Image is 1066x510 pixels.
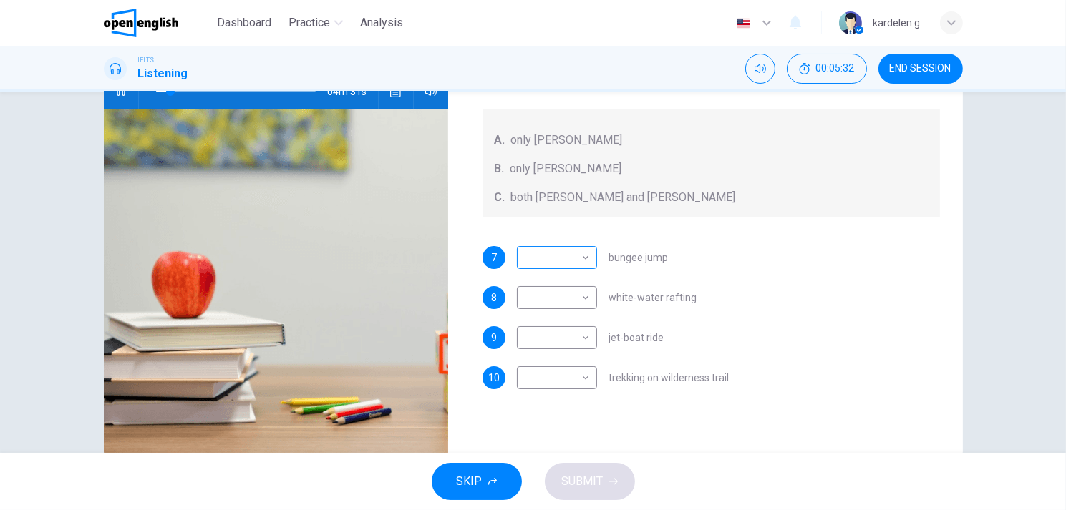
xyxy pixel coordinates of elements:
[104,109,449,457] img: Holiday in Queenstown
[873,14,923,31] div: kardelen g.
[745,54,775,84] div: Mute
[890,63,951,74] span: END SESSION
[457,471,483,491] span: SKIP
[839,11,862,34] img: Profile picture
[491,252,497,263] span: 7
[138,55,155,65] span: IELTS
[327,74,378,109] span: 04m 31s
[211,10,277,36] button: Dashboard
[283,10,349,36] button: Practice
[510,132,622,149] span: only [PERSON_NAME]
[609,373,729,383] span: trekking on wilderness trail
[494,189,505,206] span: C.
[384,74,407,109] button: Click to see the audio transcription
[488,373,500,383] span: 10
[432,463,522,500] button: SKIP
[494,160,504,177] span: B.
[609,333,664,343] span: jet-boat ride
[494,132,505,149] span: A.
[360,14,403,31] span: Analysis
[510,189,735,206] span: both [PERSON_NAME] and [PERSON_NAME]
[878,54,963,84] button: END SESSION
[491,293,497,303] span: 8
[104,9,179,37] img: OpenEnglish logo
[491,333,497,343] span: 9
[609,293,697,303] span: white-water rafting
[289,14,330,31] span: Practice
[735,18,752,29] img: en
[354,10,409,36] button: Analysis
[104,9,212,37] a: OpenEnglish logo
[138,65,188,82] h1: Listening
[787,54,867,84] div: Hide
[510,160,621,177] span: only [PERSON_NAME]
[217,14,271,31] span: Dashboard
[609,252,668,263] span: bungee jump
[816,63,855,74] span: 00:05:32
[787,54,867,84] button: 00:05:32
